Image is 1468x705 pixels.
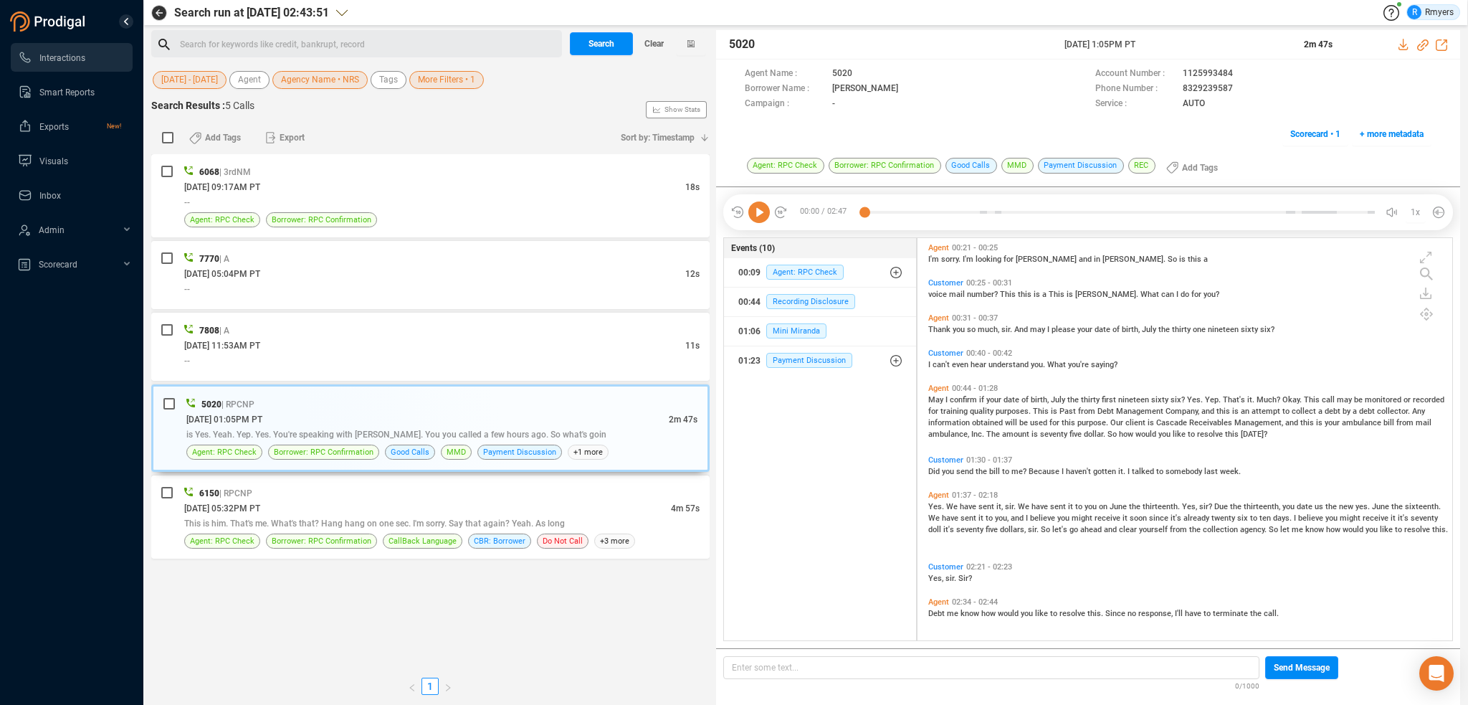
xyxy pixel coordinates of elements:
span: number? [967,290,1000,299]
span: five [1069,430,1084,439]
span: used [1030,418,1049,427]
span: Debt [1097,407,1116,416]
span: the [1067,395,1081,404]
span: Smart Reports [39,87,95,98]
span: Scorecard • 1 [1290,123,1340,146]
span: Clear [644,32,664,55]
span: thirteenth. [1143,502,1182,511]
span: sixteenth. [1405,502,1441,511]
span: Borrower: RPC Confirmation [274,445,373,459]
span: voice [928,290,949,299]
span: 18s [685,182,700,192]
span: you [1085,502,1099,511]
span: from [1396,418,1416,427]
span: Borrower: RPC Confirmation [272,213,371,227]
span: Interactions [39,53,85,63]
span: Yes. [928,502,946,511]
span: have [960,502,978,511]
button: Clear [633,32,676,55]
span: This [1033,407,1051,416]
span: Past [1059,407,1078,416]
span: sixty [1151,395,1171,404]
span: is Yes. Yeah. Yep. Yes. You're speaking with [PERSON_NAME]. You you called a few hours ago. So wh... [186,430,606,440]
span: this [1188,255,1204,264]
span: date [1297,502,1315,511]
span: your [986,395,1004,404]
span: [PERSON_NAME]. [1075,290,1140,299]
span: We [1018,502,1031,511]
button: Add Tags [1158,156,1226,179]
span: thirty [1081,395,1102,404]
span: understand [988,360,1031,369]
span: do [1181,290,1191,299]
span: it. [1247,395,1257,404]
span: Cascade [1156,418,1189,427]
span: a [1042,290,1049,299]
span: your [1325,418,1342,427]
span: the [1391,502,1405,511]
span: More Filters • 1 [418,71,475,89]
div: 5020| RPCNP[DATE] 01:05PM PT2m 47sis Yes. Yeah. Yep. Yes. You're speaking with [PERSON_NAME]. You... [151,384,710,472]
span: MMD [447,445,466,459]
span: Agent: RPC Check [190,213,254,227]
span: 11s [685,341,700,351]
span: debt [1325,407,1343,416]
span: in [1094,255,1102,264]
span: I [1062,467,1066,476]
span: Admin [39,225,65,235]
span: may [1030,325,1047,334]
span: me? [1011,467,1029,476]
span: Management, [1234,418,1285,427]
span: I'm [928,255,941,264]
span: I [1176,290,1181,299]
span: sent [1050,502,1068,511]
span: looking [976,255,1004,264]
div: 01:06 [738,320,761,343]
button: Agent [229,71,270,89]
span: July [1051,395,1067,404]
span: purpose. [1077,418,1110,427]
button: 00:44Recording Disclosure [724,288,916,316]
span: hear [971,360,988,369]
span: is [1179,255,1188,264]
span: And [1014,325,1030,334]
span: | RPCNP [221,399,254,410]
button: 01:06Mini Miranda [724,317,916,346]
span: recorded [1413,395,1444,404]
a: Smart Reports [18,77,121,106]
span: May [928,395,945,404]
span: to [1282,407,1292,416]
span: an [1241,407,1252,416]
span: Visuals [39,156,68,166]
span: [DATE]? [1241,430,1267,439]
span: ambulance, [928,430,971,439]
span: of [1112,325,1122,334]
span: Yep. [1205,395,1223,404]
span: for [1004,255,1016,264]
span: 5020 [201,399,221,410]
span: you. [1031,360,1047,369]
span: quality [970,407,996,416]
span: mail [949,290,967,299]
button: Sort by: Timestamp [612,126,710,149]
span: Tags [379,71,398,89]
span: is [1051,407,1059,416]
span: last [1204,467,1220,476]
span: seventy [1040,430,1069,439]
span: Company, [1166,407,1201,416]
span: is [1232,407,1241,416]
span: [DATE] 11:53AM PT [184,341,260,351]
span: | A [219,326,229,336]
span: Export [280,126,305,149]
span: Because [1029,467,1062,476]
span: R [1412,5,1417,19]
img: prodigal-logo [10,11,89,32]
span: New! [107,112,121,141]
span: for [928,407,940,416]
span: sir? [1199,502,1214,511]
button: 1x [1406,202,1426,222]
span: like [1173,430,1188,439]
span: of [1021,395,1031,404]
span: This [1000,290,1018,299]
span: call [1322,395,1337,404]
